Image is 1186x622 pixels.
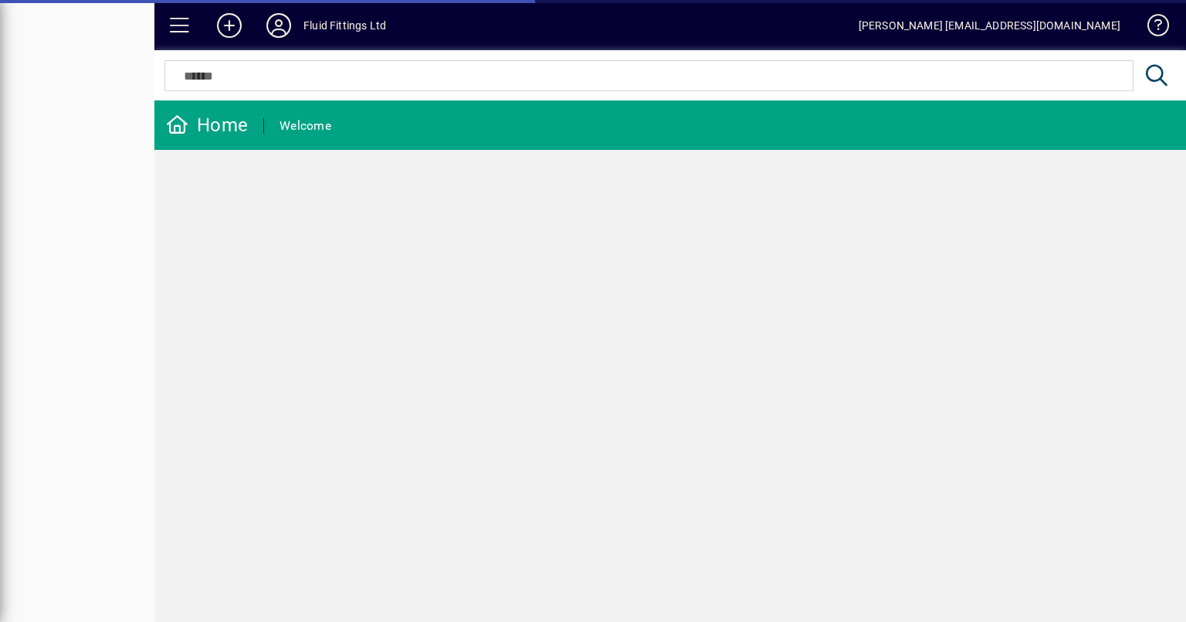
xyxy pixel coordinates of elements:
[166,113,248,138] div: Home
[280,114,331,138] div: Welcome
[205,12,254,39] button: Add
[254,12,303,39] button: Profile
[303,13,386,38] div: Fluid Fittings Ltd
[1136,3,1167,53] a: Knowledge Base
[859,13,1120,38] div: [PERSON_NAME] [EMAIL_ADDRESS][DOMAIN_NAME]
